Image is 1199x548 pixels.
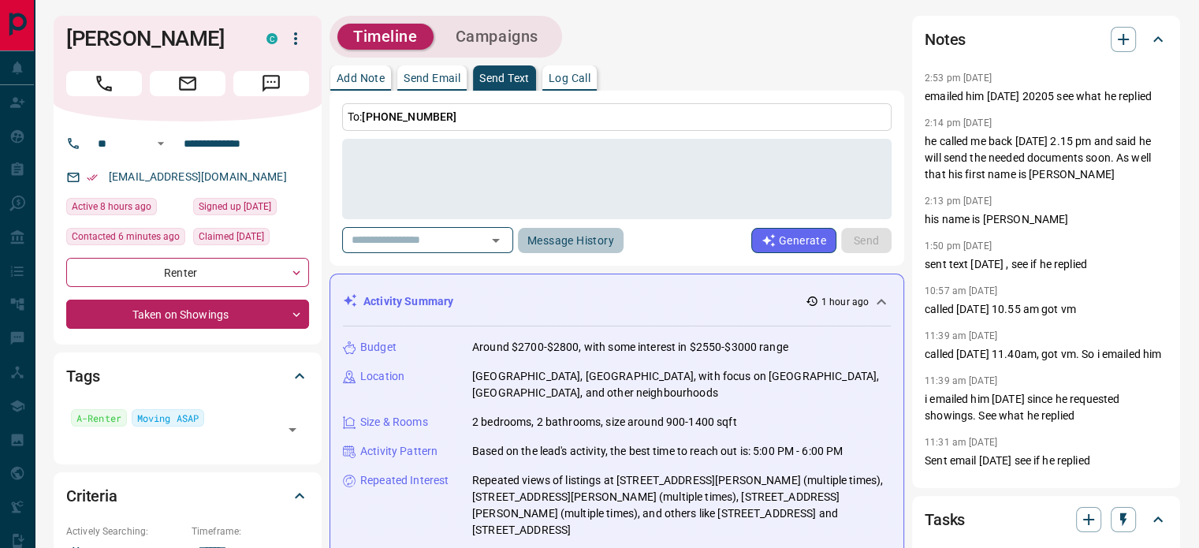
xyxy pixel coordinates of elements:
p: Send Email [404,73,460,84]
p: Send Text [479,73,530,84]
p: Around $2700-$2800, with some interest in $2550-$3000 range [472,339,788,356]
button: Open [151,134,170,153]
p: Budget [360,339,397,356]
p: 2:14 pm [DATE] [925,117,992,129]
p: Sent email [DATE] see if he replied [925,453,1167,469]
div: Taken on Showings [66,300,309,329]
p: his name is [PERSON_NAME] [925,211,1167,228]
h2: Notes [925,27,966,52]
p: Based on the lead's activity, the best time to reach out is: 5:00 PM - 6:00 PM [472,443,843,460]
p: 10:57 am [DATE] [925,285,997,296]
p: 11:31 am [DATE] [925,437,997,448]
p: 2:53 pm [DATE] [925,73,992,84]
span: Call [66,71,142,96]
span: [PHONE_NUMBER] [362,110,456,123]
button: Open [281,419,303,441]
p: 11:39 am [DATE] [925,330,997,341]
div: Fri Sep 12 2025 [66,198,185,220]
p: Repeated views of listings at [STREET_ADDRESS][PERSON_NAME] (multiple times), [STREET_ADDRESS][PE... [472,472,891,539]
button: Generate [751,228,836,253]
p: 2 bedrooms, 2 bathrooms, size around 900-1400 sqft [472,414,737,431]
p: 2:13 pm [DATE] [925,196,992,207]
p: he called me back [DATE] 2.15 pm and said he will send the needed documents soon. As well that hi... [925,133,1167,183]
div: Tasks [925,501,1167,539]
p: called [DATE] 10.55 am got vm [925,301,1167,318]
div: Fri Sep 12 2025 [66,228,185,250]
div: Tags [66,357,309,395]
p: To: [342,103,892,131]
p: Activity Summary [363,293,453,310]
p: Timeframe: [192,524,309,539]
div: Wed Aug 20 2025 [193,198,309,220]
span: Moving ASAP [137,410,199,426]
p: called [DATE] 11.40am, got vm. So i emailed him [925,346,1167,363]
h1: [PERSON_NAME] [66,26,243,51]
div: Notes [925,21,1167,58]
button: Message History [518,228,624,253]
p: Actively Searching: [66,524,184,539]
h2: Tasks [925,507,965,532]
h2: Criteria [66,483,117,509]
button: Timeline [337,24,434,50]
p: Activity Pattern [360,443,438,460]
p: [GEOGRAPHIC_DATA], [GEOGRAPHIC_DATA], with focus on [GEOGRAPHIC_DATA], [GEOGRAPHIC_DATA], and oth... [472,368,891,401]
span: Message [233,71,309,96]
span: Active 8 hours ago [72,199,151,214]
p: 11:39 am [DATE] [925,375,997,386]
p: Add Note [337,73,385,84]
p: 1:50 pm [DATE] [925,240,992,252]
h2: Tags [66,363,99,389]
p: emailed him [DATE] 20205 see what he replied [925,88,1167,105]
span: Signed up [DATE] [199,199,271,214]
button: Open [485,229,507,252]
div: Wed Aug 20 2025 [193,228,309,250]
p: Repeated Interest [360,472,449,489]
a: [EMAIL_ADDRESS][DOMAIN_NAME] [109,170,287,183]
span: Claimed [DATE] [199,229,264,244]
span: Contacted 6 minutes ago [72,229,180,244]
button: Campaigns [440,24,554,50]
div: Renter [66,258,309,287]
span: A-Renter [76,410,121,426]
div: condos.ca [266,33,277,44]
p: 1 hour ago [821,295,869,309]
p: sent text [DATE] , see if he replied [925,256,1167,273]
span: Email [150,71,225,96]
p: Location [360,368,404,385]
div: Activity Summary1 hour ago [343,287,891,316]
p: Size & Rooms [360,414,428,431]
svg: Email Verified [87,172,98,183]
p: Log Call [549,73,590,84]
p: i emailed him [DATE] since he requested showings. See what he replied [925,391,1167,424]
div: Criteria [66,477,309,515]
